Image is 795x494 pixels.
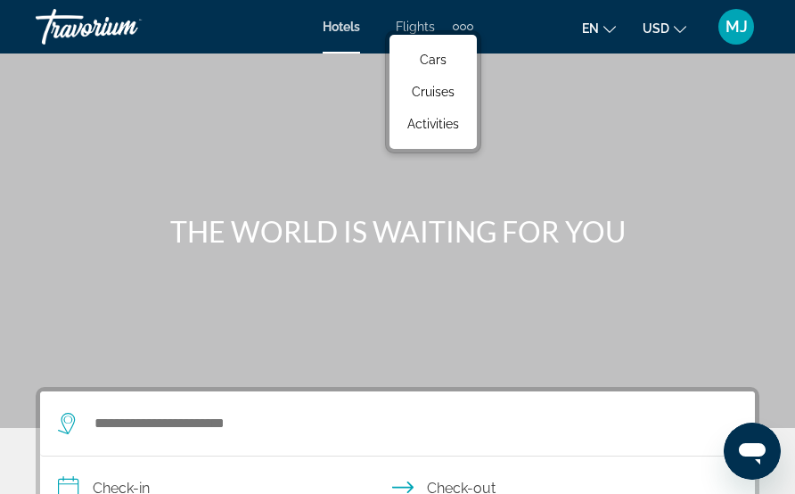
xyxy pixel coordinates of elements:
[724,423,781,480] iframe: Button to launch messaging window
[36,4,214,50] a: Travorium
[407,117,459,131] span: Activities
[582,21,599,36] span: en
[398,108,468,140] a: Activities
[323,20,360,34] a: Hotels
[643,15,686,41] button: Change currency
[725,18,748,36] span: MJ
[643,21,669,36] span: USD
[412,85,455,99] span: Cruises
[63,214,732,250] h1: THE WORLD IS WAITING FOR YOU
[398,44,468,76] a: Cars
[93,410,710,437] input: Search hotel destination
[398,76,468,108] a: Cruises
[420,53,447,67] span: Cars
[453,12,473,41] button: Extra navigation items
[582,15,616,41] button: Change language
[396,20,435,34] a: Flights
[713,8,759,45] button: User Menu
